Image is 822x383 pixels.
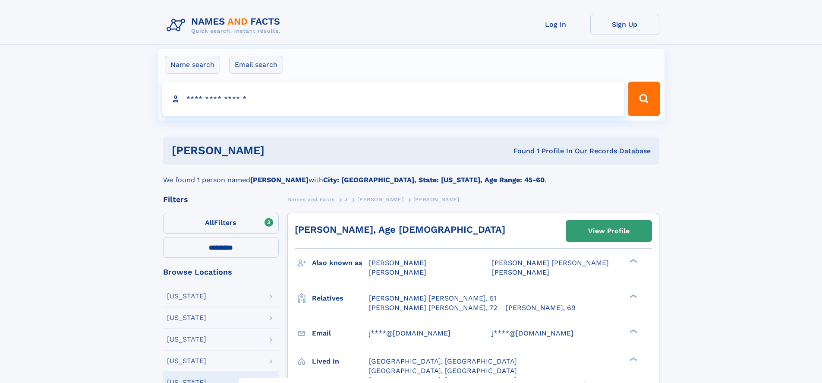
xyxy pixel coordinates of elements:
[628,82,660,116] button: Search Button
[369,259,426,267] span: [PERSON_NAME]
[369,303,497,313] a: [PERSON_NAME] [PERSON_NAME], 72
[229,56,283,74] label: Email search
[506,303,576,313] a: [PERSON_NAME], 69
[205,218,214,227] span: All
[163,268,279,276] div: Browse Locations
[163,165,659,185] div: We found 1 person named with .
[369,367,517,375] span: [GEOGRAPHIC_DATA], [GEOGRAPHIC_DATA]
[163,14,287,37] img: Logo Names and Facts
[162,82,624,116] input: search input
[295,224,505,235] a: [PERSON_NAME], Age [DEMOGRAPHIC_DATA]
[172,145,389,156] h1: [PERSON_NAME]
[627,258,638,264] div: ❯
[413,196,460,203] span: [PERSON_NAME]
[323,176,545,184] b: City: [GEOGRAPHIC_DATA], State: [US_STATE], Age Range: 45-60
[627,356,638,362] div: ❯
[250,176,309,184] b: [PERSON_NAME]
[389,146,651,156] div: Found 1 Profile In Our Records Database
[369,357,517,365] span: [GEOGRAPHIC_DATA], [GEOGRAPHIC_DATA]
[167,314,206,321] div: [US_STATE]
[312,256,369,270] h3: Also known as
[357,196,403,203] span: [PERSON_NAME]
[287,194,335,205] a: Names and Facts
[492,268,549,276] span: [PERSON_NAME]
[627,328,638,334] div: ❯
[312,291,369,306] h3: Relatives
[521,14,590,35] a: Log In
[566,221,652,241] a: View Profile
[165,56,220,74] label: Name search
[167,358,206,364] div: [US_STATE]
[357,194,403,205] a: [PERSON_NAME]
[167,336,206,343] div: [US_STATE]
[588,221,630,241] div: View Profile
[344,194,348,205] a: J
[167,293,206,300] div: [US_STATE]
[627,293,638,299] div: ❯
[369,294,496,303] a: [PERSON_NAME] [PERSON_NAME], 51
[369,268,426,276] span: [PERSON_NAME]
[344,196,348,203] span: J
[163,196,279,203] div: Filters
[590,14,659,35] a: Sign Up
[492,259,609,267] span: [PERSON_NAME] [PERSON_NAME]
[312,354,369,369] h3: Lived in
[312,326,369,341] h3: Email
[163,213,279,234] label: Filters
